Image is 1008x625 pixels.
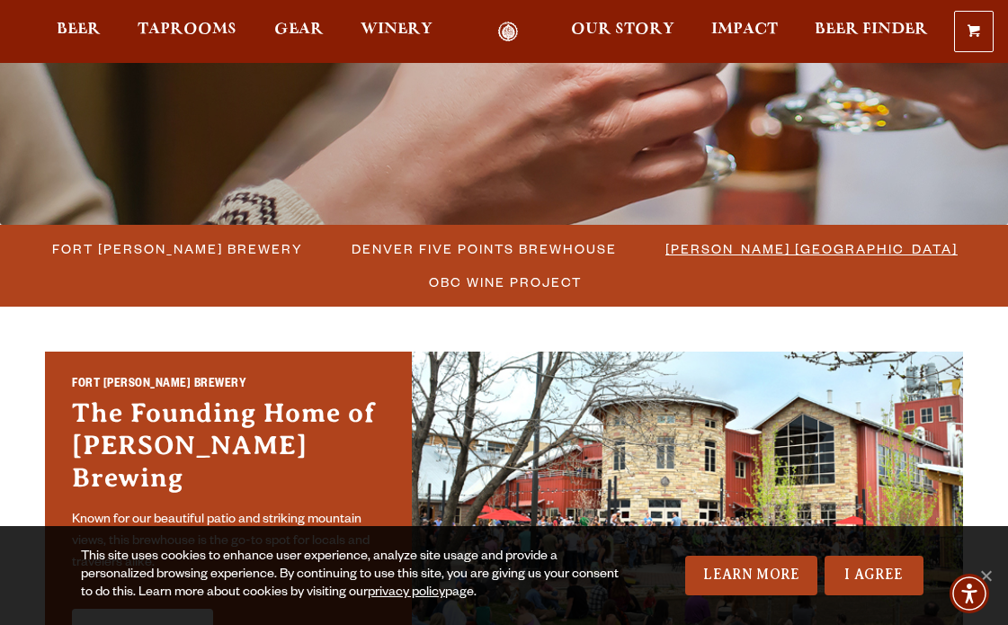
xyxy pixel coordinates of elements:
[349,22,444,42] a: Winery
[655,236,967,262] a: [PERSON_NAME] [GEOGRAPHIC_DATA]
[274,22,324,37] span: Gear
[263,22,335,42] a: Gear
[72,510,385,575] p: Known for our beautiful patio and striking mountain views, this brewhouse is the go-to spot for l...
[559,22,686,42] a: Our Story
[429,269,582,295] span: OBC Wine Project
[57,22,101,37] span: Beer
[126,22,248,42] a: Taprooms
[52,236,303,262] span: Fort [PERSON_NAME] Brewery
[81,549,632,603] div: This site uses cookies to enhance user experience, analyze site usage and provide a personalized ...
[685,556,817,595] a: Learn More
[368,586,445,601] a: privacy policy
[45,22,112,42] a: Beer
[341,236,626,262] a: Denver Five Points Brewhouse
[418,269,591,295] a: OBC Wine Project
[825,556,923,595] a: I Agree
[803,22,940,42] a: Beer Finder
[475,22,542,42] a: Odell Home
[72,376,385,397] h2: Fort [PERSON_NAME] Brewery
[571,22,674,37] span: Our Story
[41,236,312,262] a: Fort [PERSON_NAME] Brewery
[711,22,778,37] span: Impact
[700,22,789,42] a: Impact
[665,236,958,262] span: [PERSON_NAME] [GEOGRAPHIC_DATA]
[138,22,236,37] span: Taprooms
[950,574,989,613] div: Accessibility Menu
[352,236,617,262] span: Denver Five Points Brewhouse
[361,22,433,37] span: Winery
[815,22,928,37] span: Beer Finder
[72,397,385,503] h3: The Founding Home of [PERSON_NAME] Brewing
